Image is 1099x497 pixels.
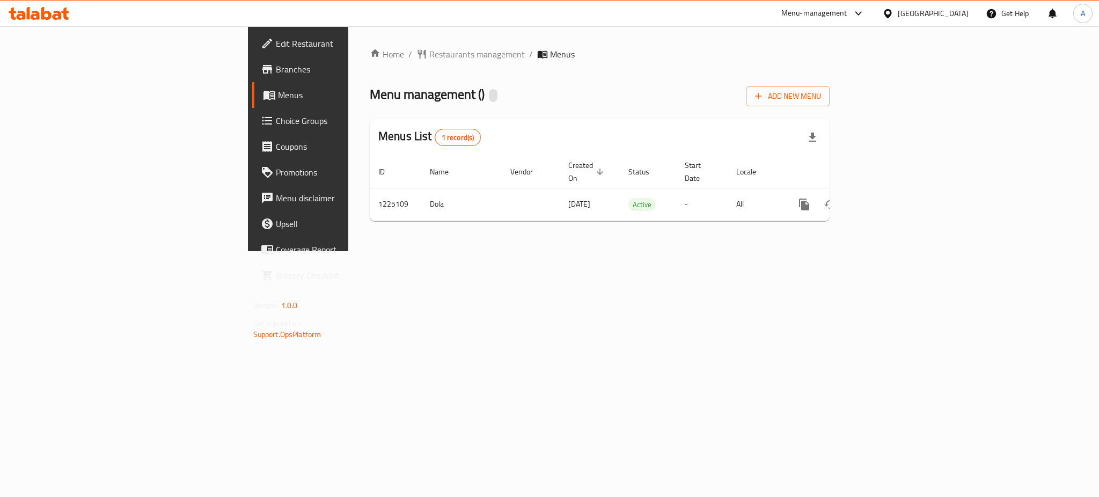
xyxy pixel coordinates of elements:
[510,165,547,178] span: Vendor
[253,298,280,312] span: Version:
[800,125,825,150] div: Export file
[252,185,431,211] a: Menu disclaimer
[252,108,431,134] a: Choice Groups
[276,192,423,204] span: Menu disclaimer
[728,188,783,221] td: All
[755,90,821,103] span: Add New Menu
[736,165,770,178] span: Locale
[253,317,303,331] span: Get support on:
[252,134,431,159] a: Coupons
[276,114,423,127] span: Choice Groups
[253,327,321,341] a: Support.OpsPlatform
[378,165,399,178] span: ID
[817,192,843,217] button: Change Status
[685,159,715,185] span: Start Date
[568,159,607,185] span: Created On
[898,8,969,19] div: [GEOGRAPHIC_DATA]
[370,48,830,61] nav: breadcrumb
[792,192,817,217] button: more
[252,237,431,262] a: Coverage Report
[276,37,423,50] span: Edit Restaurant
[435,133,481,143] span: 1 record(s)
[252,31,431,56] a: Edit Restaurant
[628,199,656,211] span: Active
[550,48,575,61] span: Menus
[429,48,525,61] span: Restaurants management
[252,211,431,237] a: Upsell
[252,262,431,288] a: Grocery Checklist
[781,7,847,20] div: Menu-management
[378,128,481,146] h2: Menus List
[252,82,431,108] a: Menus
[676,188,728,221] td: -
[529,48,533,61] li: /
[252,56,431,82] a: Branches
[568,197,590,211] span: [DATE]
[628,165,663,178] span: Status
[421,188,502,221] td: Dola
[276,140,423,153] span: Coupons
[435,129,481,146] div: Total records count
[281,298,298,312] span: 1.0.0
[252,159,431,185] a: Promotions
[370,156,903,221] table: enhanced table
[783,156,903,188] th: Actions
[276,243,423,256] span: Coverage Report
[276,217,423,230] span: Upsell
[430,165,463,178] span: Name
[416,48,525,61] a: Restaurants management
[276,269,423,282] span: Grocery Checklist
[746,86,830,106] button: Add New Menu
[278,89,423,101] span: Menus
[628,198,656,211] div: Active
[276,63,423,76] span: Branches
[1081,8,1085,19] span: A
[276,166,423,179] span: Promotions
